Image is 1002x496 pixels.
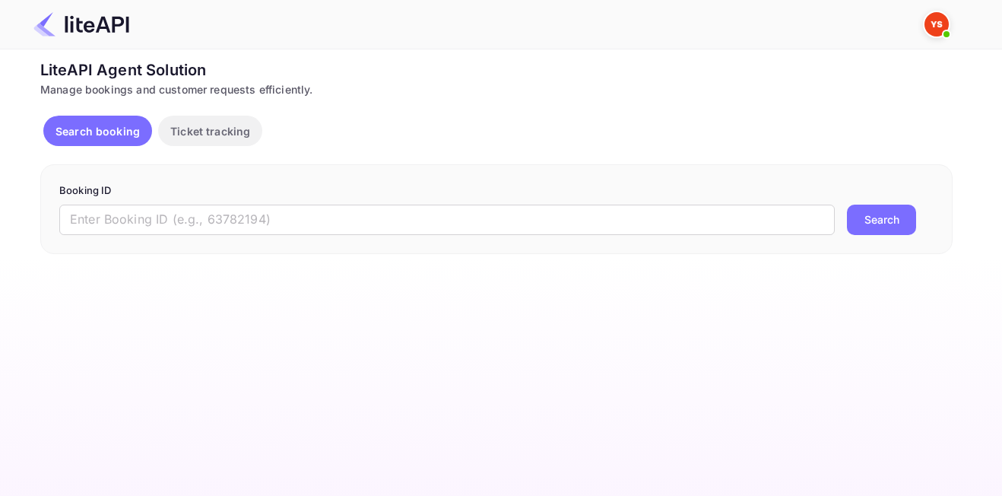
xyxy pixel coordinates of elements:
[33,12,129,37] img: LiteAPI Logo
[40,59,953,81] div: LiteAPI Agent Solution
[924,12,949,37] img: Yandex Support
[847,205,916,235] button: Search
[55,123,140,139] p: Search booking
[59,205,835,235] input: Enter Booking ID (e.g., 63782194)
[40,81,953,97] div: Manage bookings and customer requests efficiently.
[170,123,250,139] p: Ticket tracking
[59,183,934,199] p: Booking ID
